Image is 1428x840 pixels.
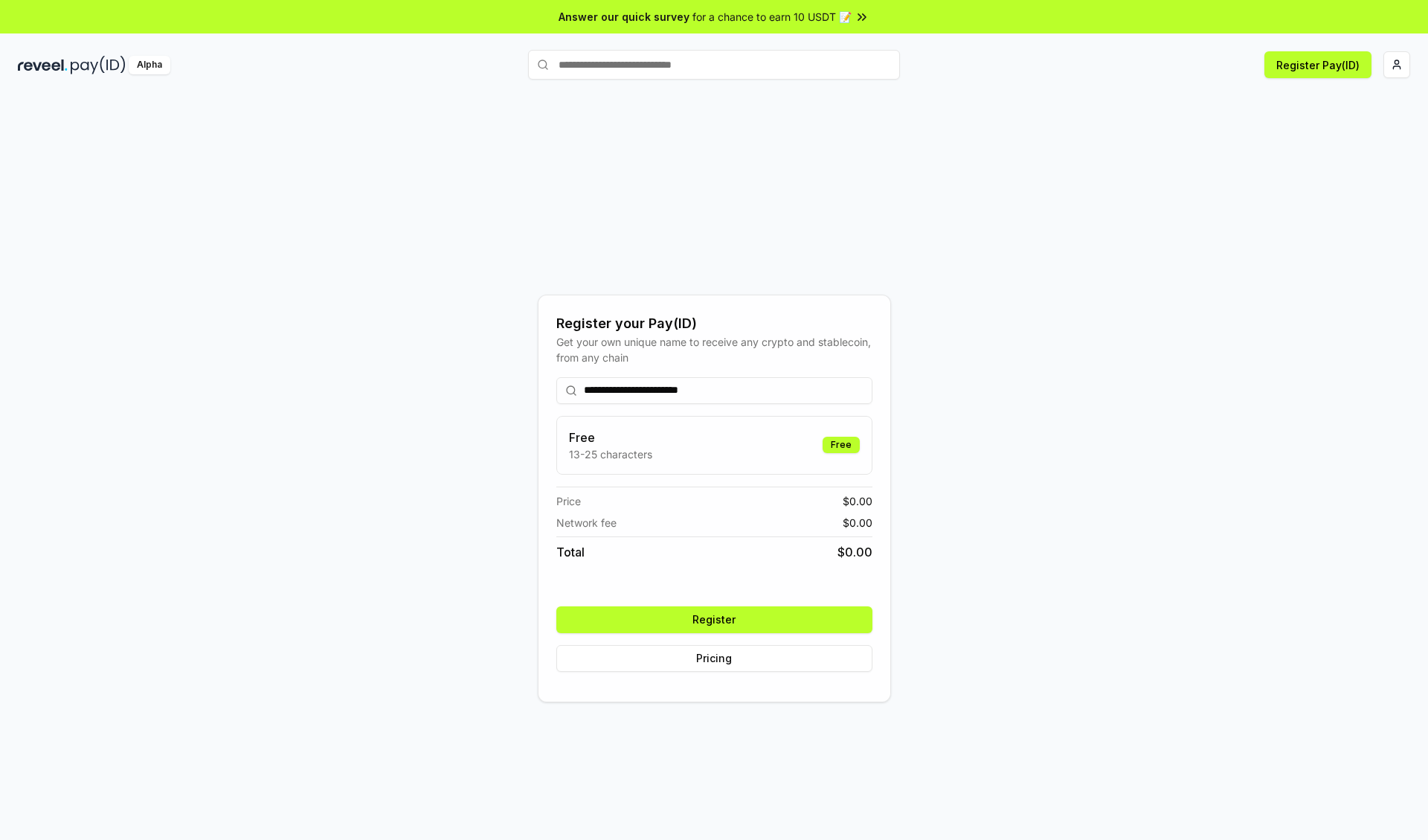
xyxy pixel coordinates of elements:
[556,543,585,561] span: Total
[1264,51,1371,78] button: Register Pay(ID)
[556,313,872,334] div: Register your Pay(ID)
[556,606,872,633] button: Register
[71,56,126,74] img: pay_id
[569,429,652,446] h3: Free
[837,543,872,561] span: $ 0.00
[556,515,617,530] span: Network fee
[559,9,689,25] span: Answer our quick survey
[556,334,872,365] div: Get your own unique name to receive any crypto and stablecoin, from any chain
[18,56,68,74] img: reveel_dark
[823,437,860,453] div: Free
[569,446,652,462] p: 13-25 characters
[129,56,170,74] div: Alpha
[843,515,872,530] span: $ 0.00
[692,9,852,25] span: for a chance to earn 10 USDT 📝
[843,493,872,509] span: $ 0.00
[556,645,872,672] button: Pricing
[556,493,581,509] span: Price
